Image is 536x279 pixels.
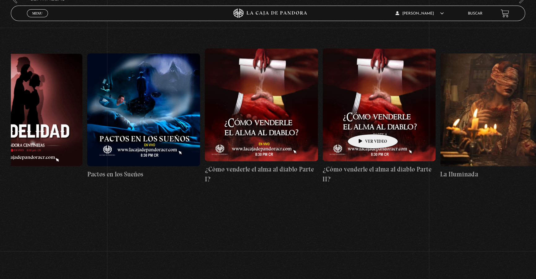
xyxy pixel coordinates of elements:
h4: ¿Cómo venderle el alma al diablo Parte I? [205,164,318,184]
h4: Pactos en los Sueños [87,169,200,179]
a: Pactos en los Sueños [87,8,200,224]
span: Menu [32,11,42,15]
a: ¿Cómo venderle el alma al diablo Parte I? [205,8,318,224]
span: [PERSON_NAME] [396,12,444,15]
a: View your shopping cart [501,9,509,18]
a: Buscar [468,12,482,15]
span: Cerrar [30,17,45,21]
h4: ¿Cómo venderle el alma al diablo Parte II? [323,164,436,184]
a: ¿Cómo venderle el alma al diablo Parte II? [323,8,436,224]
